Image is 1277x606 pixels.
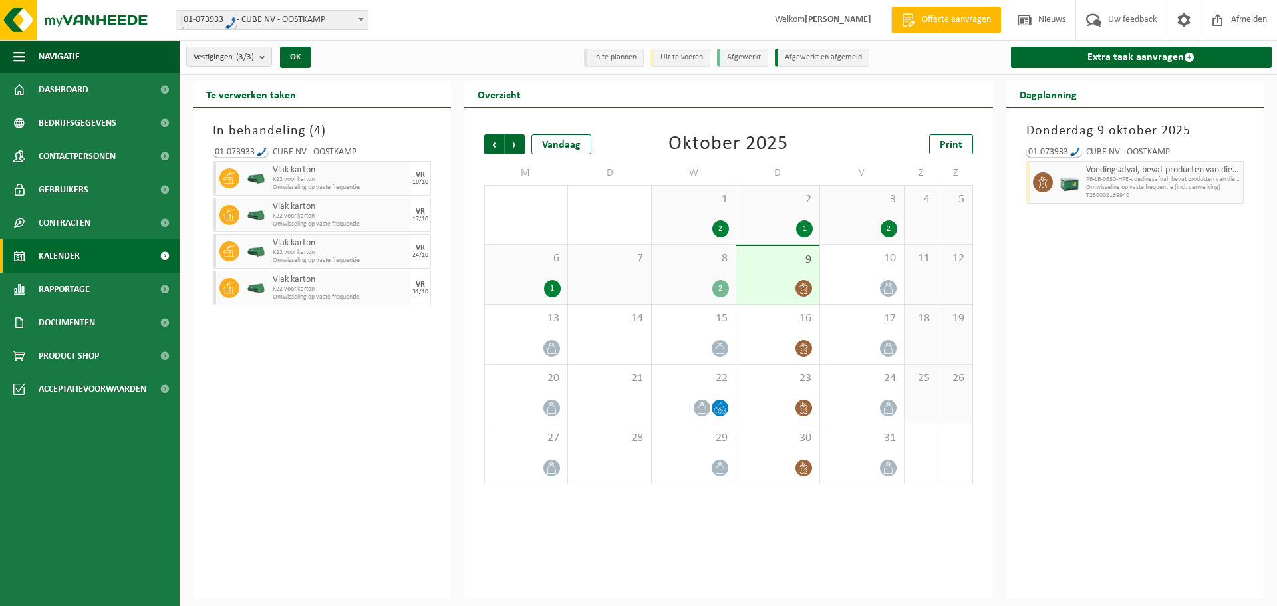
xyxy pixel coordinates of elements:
h3: Donderdag 9 oktober 2025 [1026,121,1244,141]
span: Vlak karton [273,202,408,212]
span: Omwisseling op vaste frequentie [273,293,408,301]
span: Omwisseling op vaste frequentie (incl. verwerking) [1086,184,1240,192]
span: 29 [658,431,728,446]
td: M [484,161,568,185]
div: 24/10 [412,252,428,259]
div: Oktober 2025 [668,134,788,154]
span: 17 [827,311,897,326]
span: Omwisseling op vaste frequentie [273,220,408,228]
span: 10 [827,251,897,266]
span: K22 voor karton [273,212,408,220]
span: Acceptatievoorwaarden [39,373,146,406]
h2: Te verwerken taken [193,81,309,107]
span: Navigatie [39,40,80,73]
div: - CUBE NV - OOSTKAMP [1026,148,1244,161]
div: 1 [796,220,813,237]
button: OK [280,47,311,68]
span: 11 [911,251,931,266]
img: HK-XK-22-GN-00 [246,174,266,184]
span: 2 [743,192,813,207]
span: 14 [575,311,644,326]
span: 5 [945,192,965,207]
span: K22 voor karton [273,249,408,257]
span: Voedingsafval, bevat producten van dierlijke oorsprong, onverpakt, categorie 3 [1086,165,1240,176]
img: HK-XK-22-GN-00 [246,210,266,220]
span: Offerte aanvragen [919,13,994,27]
span: Kalender [39,239,80,273]
td: Z [938,161,972,185]
img: hfpfyWBK5wQHBAGPgDf9c6qAYOxxMAAAAASUVORK5CYII= [1070,144,1081,156]
span: 01-073933 - CUBE NV - OOSTKAMP [176,10,368,30]
span: Bedrijfsgegevens [39,106,116,140]
button: Vestigingen(3/3) [186,47,272,67]
span: 19 [945,311,965,326]
span: Vorige [484,134,504,154]
span: 8 [658,251,728,266]
div: Call: 01-073933 [1026,148,1081,157]
span: 28 [575,431,644,446]
span: 30 [743,431,813,446]
span: Print [940,140,962,150]
div: VR [416,281,425,289]
span: 25 [911,371,931,386]
span: 23 [743,371,813,386]
img: HK-XK-22-GN-00 [246,247,266,257]
img: PB-LB-0680-HPE-GN-01 [1060,172,1079,192]
div: Call: 01-073933 [182,11,237,29]
count: (3/3) [236,53,254,61]
div: 17/10 [412,216,428,222]
span: Vestigingen [194,47,254,67]
span: 12 [945,251,965,266]
span: 13 [492,311,561,326]
span: 3 [827,192,897,207]
span: Contracten [39,206,90,239]
td: V [820,161,904,185]
h2: Overzicht [464,81,534,107]
div: VR [416,244,425,252]
span: 01-073933 - CUBE NV - OOSTKAMP [176,11,368,29]
span: Dashboard [39,73,88,106]
div: 2 [881,220,897,237]
div: VR [416,208,425,216]
span: K22 voor karton [273,176,408,184]
span: 24 [827,371,897,386]
td: Z [905,161,938,185]
span: 31 [827,431,897,446]
td: W [652,161,736,185]
div: - CUBE NV - OOSTKAMP [213,148,431,161]
span: 20 [492,371,561,386]
span: 4 [911,192,931,207]
span: 26 [945,371,965,386]
span: 27 [492,431,561,446]
span: PB-LB-0680-HPE-voedingsafval, bevat producten van dierlijke [1086,176,1240,184]
span: T250002169940 [1086,192,1240,200]
span: Omwisseling op vaste frequentie [273,257,408,265]
span: Vlak karton [273,238,408,249]
div: 10/10 [412,179,428,186]
li: Afgewerkt en afgemeld [775,49,869,67]
div: Vandaag [531,134,591,154]
div: Call: 01-073933 [213,148,268,157]
span: 18 [911,311,931,326]
span: Rapportage [39,273,90,306]
img: hfpfyWBK5wQHBAGPgDf9c6qAYOxxMAAAAASUVORK5CYII= [225,17,236,29]
span: Gebruikers [39,173,88,206]
strong: [PERSON_NAME] [805,15,871,25]
li: Afgewerkt [717,49,768,67]
span: Contactpersonen [39,140,116,173]
a: Extra taak aanvragen [1011,47,1272,68]
h2: Dagplanning [1006,81,1090,107]
span: K22 voor karton [273,285,408,293]
span: Vlak karton [273,165,408,176]
div: 31/10 [412,289,428,295]
div: 2 [712,280,729,297]
h3: In behandeling ( ) [213,121,431,141]
div: 1 [544,280,561,297]
span: 22 [658,371,728,386]
a: Print [929,134,973,154]
span: Product Shop [39,339,99,373]
span: Documenten [39,306,95,339]
span: 7 [575,251,644,266]
a: Offerte aanvragen [891,7,1001,33]
span: 1 [658,192,728,207]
